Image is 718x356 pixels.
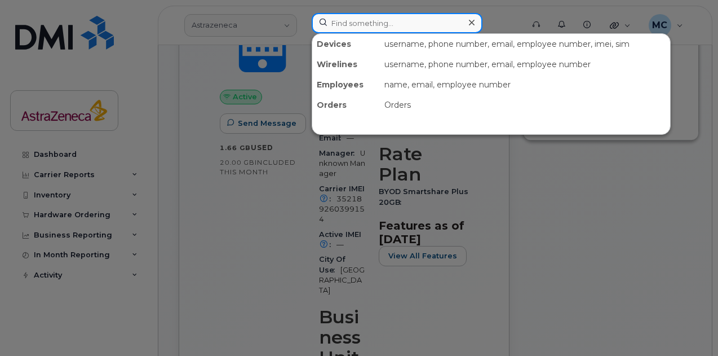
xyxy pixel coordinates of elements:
[312,54,380,74] div: Wirelines
[380,74,670,95] div: name, email, employee number
[380,95,670,115] div: Orders
[312,74,380,95] div: Employees
[380,34,670,54] div: username, phone number, email, employee number, imei, sim
[312,13,482,33] input: Find something...
[312,34,380,54] div: Devices
[312,95,380,115] div: Orders
[380,54,670,74] div: username, phone number, email, employee number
